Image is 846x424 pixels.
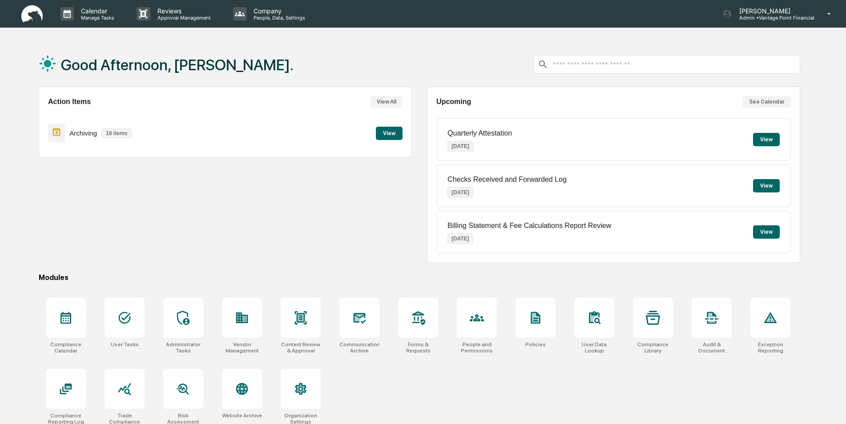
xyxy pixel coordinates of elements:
[398,341,438,354] div: Forms & Requests
[633,341,673,354] div: Compliance Library
[246,15,310,21] p: People, Data, Settings
[692,341,732,354] div: Audit & Document Logs
[150,7,215,15] p: Reviews
[753,225,780,239] button: View
[339,341,379,354] div: Communications Archive
[222,412,262,419] div: Website Archive
[163,341,203,354] div: Administrator Tasks
[447,187,473,198] p: [DATE]
[436,98,471,106] h2: Upcoming
[753,133,780,146] button: View
[74,7,119,15] p: Calendar
[222,341,262,354] div: Vendor Management
[111,341,139,348] div: User Tasks
[447,176,567,184] p: Checks Received and Forwarded Log
[376,128,403,137] a: View
[447,233,473,244] p: [DATE]
[525,341,546,348] div: Policies
[69,129,97,137] p: Archiving
[447,222,611,230] p: Billing Statement & Fee Calculations Report Review
[447,141,473,152] p: [DATE]
[753,179,780,192] button: View
[732,7,814,15] p: [PERSON_NAME]
[732,15,814,21] p: Admin • Vantage Point Financial
[447,129,512,137] p: Quarterly Attestation
[371,96,403,108] button: View All
[48,98,91,106] h2: Action Items
[150,15,215,21] p: Approval Management
[281,341,321,354] div: Content Review & Approval
[74,15,119,21] p: Manage Tasks
[574,341,614,354] div: User Data Lookup
[457,341,497,354] div: People and Permissions
[750,341,790,354] div: Exception Reporting
[21,5,43,23] img: logo
[39,273,800,282] div: Modules
[46,341,86,354] div: Compliance Calendar
[246,7,310,15] p: Company
[61,56,294,74] h1: Good Afternoon, [PERSON_NAME].
[101,128,132,138] p: 18 items
[376,127,403,140] button: View
[743,96,791,108] button: See Calendar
